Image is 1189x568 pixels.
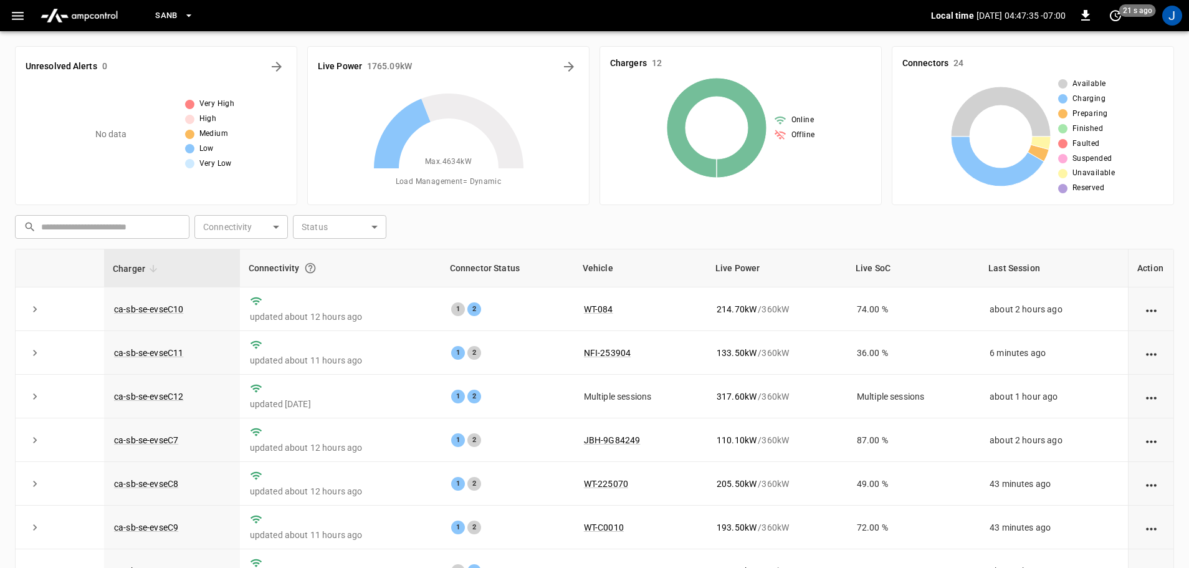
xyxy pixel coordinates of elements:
div: action cell options [1144,347,1159,359]
span: Online [791,114,814,127]
img: ampcontrol.io logo [36,4,123,27]
h6: Unresolved Alerts [26,60,97,74]
span: Preparing [1072,108,1108,120]
div: 1 [451,390,465,403]
span: Unavailable [1072,167,1115,180]
button: expand row [26,474,44,493]
div: profile-icon [1162,6,1182,26]
h6: 24 [953,57,963,70]
span: Load Management = Dynamic [396,176,502,188]
span: Faulted [1072,138,1100,150]
div: 2 [467,390,481,403]
span: Low [199,143,214,155]
td: 49.00 % [847,462,980,506]
td: 43 minutes ago [980,462,1128,506]
h6: 1765.09 kW [367,60,412,74]
div: 2 [467,477,481,491]
div: 1 [451,477,465,491]
div: action cell options [1144,478,1159,490]
span: Medium [199,128,228,140]
div: 1 [451,433,465,447]
p: 110.10 kW [717,434,757,446]
div: / 360 kW [717,478,837,490]
th: Connector Status [441,249,574,287]
h6: 12 [652,57,662,70]
span: SanB [155,9,178,23]
h6: Chargers [610,57,647,70]
td: 74.00 % [847,287,980,331]
div: action cell options [1144,303,1159,315]
p: 317.60 kW [717,390,757,403]
p: updated about 12 hours ago [250,441,431,454]
td: about 2 hours ago [980,287,1128,331]
a: ca-sb-se-evseC11 [114,348,183,358]
p: updated about 11 hours ago [250,529,431,541]
button: All Alerts [267,57,287,77]
td: about 1 hour ago [980,375,1128,418]
span: High [199,113,217,125]
p: updated about 11 hours ago [250,354,431,367]
button: Energy Overview [559,57,579,77]
p: 205.50 kW [717,478,757,490]
div: 1 [451,346,465,360]
a: ca-sb-se-evseC10 [114,304,183,314]
span: Offline [791,129,815,142]
span: Max. 4634 kW [425,156,472,168]
div: 1 [451,521,465,534]
td: about 2 hours ago [980,418,1128,462]
span: 21 s ago [1119,4,1156,17]
p: updated [DATE] [250,398,431,410]
a: WT-084 [584,304,613,314]
div: action cell options [1144,521,1159,534]
div: / 360 kW [717,521,837,534]
p: Local time [931,9,974,22]
span: Very Low [199,158,232,170]
div: Connectivity [249,257,432,279]
h6: 0 [102,60,107,74]
a: WT-225070 [584,479,628,489]
td: 87.00 % [847,418,980,462]
div: action cell options [1144,434,1159,446]
a: JBH-9G84249 [584,435,641,445]
div: 2 [467,346,481,360]
button: expand row [26,431,44,450]
th: Live Power [707,249,847,287]
span: Reserved [1072,182,1104,195]
span: Available [1072,78,1106,90]
th: Live SoC [847,249,980,287]
td: 6 minutes ago [980,331,1128,375]
td: 72.00 % [847,506,980,549]
div: / 360 kW [717,347,837,359]
th: Action [1128,249,1173,287]
th: Vehicle [574,249,707,287]
a: ca-sb-se-evseC9 [114,522,178,532]
div: / 360 kW [717,303,837,315]
button: Connection between the charger and our software. [299,257,322,279]
div: action cell options [1144,390,1159,403]
a: NFI-253904 [584,348,631,358]
div: / 360 kW [717,434,837,446]
button: expand row [26,344,44,362]
p: 214.70 kW [717,303,757,315]
button: set refresh interval [1105,6,1125,26]
span: Very High [199,98,235,110]
button: expand row [26,387,44,406]
div: 2 [467,433,481,447]
p: 193.50 kW [717,521,757,534]
h6: Live Power [318,60,362,74]
button: SanB [150,4,199,28]
p: No data [95,128,127,141]
span: Suspended [1072,153,1112,165]
span: Finished [1072,123,1103,135]
p: 133.50 kW [717,347,757,359]
span: Charger [113,261,161,276]
div: 2 [467,521,481,534]
button: expand row [26,518,44,537]
p: updated about 12 hours ago [250,310,431,323]
div: 1 [451,302,465,316]
a: WT-C0010 [584,522,624,532]
p: updated about 12 hours ago [250,485,431,498]
td: 36.00 % [847,331,980,375]
a: ca-sb-se-evseC7 [114,435,178,445]
span: Charging [1072,93,1105,105]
